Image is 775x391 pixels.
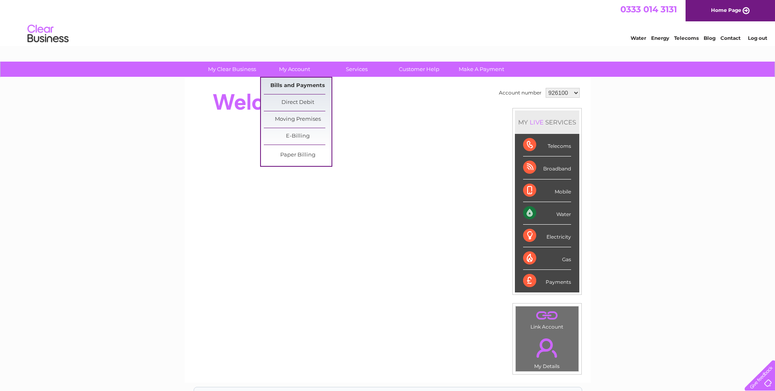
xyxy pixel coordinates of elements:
[497,86,544,100] td: Account number
[523,270,571,292] div: Payments
[448,62,515,77] a: Make A Payment
[720,35,741,41] a: Contact
[264,94,331,111] a: Direct Debit
[523,225,571,247] div: Electricity
[385,62,453,77] a: Customer Help
[198,62,266,77] a: My Clear Business
[515,331,579,372] td: My Details
[631,35,646,41] a: Water
[264,147,331,163] a: Paper Billing
[523,202,571,225] div: Water
[748,35,767,41] a: Log out
[523,134,571,156] div: Telecoms
[674,35,699,41] a: Telecoms
[523,156,571,179] div: Broadband
[27,21,69,46] img: logo.png
[518,308,576,323] a: .
[523,179,571,202] div: Mobile
[523,247,571,270] div: Gas
[515,306,579,332] td: Link Account
[194,5,582,40] div: Clear Business is a trading name of Verastar Limited (registered in [GEOGRAPHIC_DATA] No. 3667643...
[515,110,579,134] div: MY SERVICES
[261,62,328,77] a: My Account
[528,118,545,126] div: LIVE
[518,333,576,362] a: .
[323,62,391,77] a: Services
[264,128,331,145] a: E-Billing
[620,4,677,14] a: 0333 014 3131
[704,35,716,41] a: Blog
[651,35,669,41] a: Energy
[264,111,331,128] a: Moving Premises
[264,78,331,94] a: Bills and Payments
